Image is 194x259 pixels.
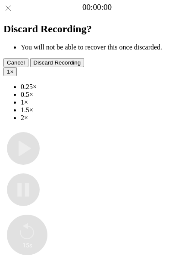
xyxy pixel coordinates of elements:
span: 1 [7,68,10,75]
button: Discard Recording [30,58,84,67]
h2: Discard Recording? [3,23,191,35]
li: 0.5× [21,91,191,99]
li: 1.5× [21,106,191,114]
li: 0.25× [21,83,191,91]
li: 1× [21,99,191,106]
li: 2× [21,114,191,122]
li: You will not be able to recover this once discarded. [21,43,191,51]
button: 1× [3,67,17,76]
a: 00:00:00 [82,3,112,12]
button: Cancel [3,58,28,67]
